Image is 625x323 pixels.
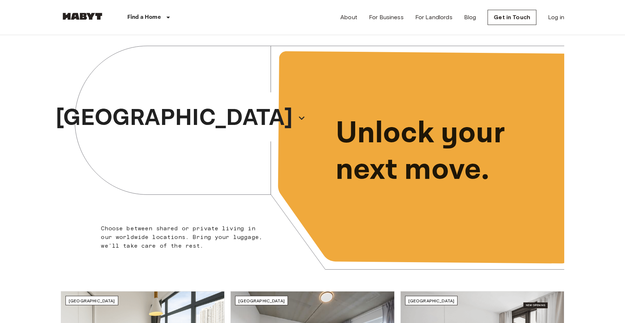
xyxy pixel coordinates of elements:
[101,224,267,250] p: Choose between shared or private living in our worldwide locations. Bring your luggage, we'll tak...
[464,13,476,22] a: Blog
[408,298,455,303] span: [GEOGRAPHIC_DATA]
[369,13,404,22] a: For Business
[56,101,293,135] p: [GEOGRAPHIC_DATA]
[415,13,452,22] a: For Landlords
[336,115,553,188] p: Unlock your next move.
[238,298,285,303] span: [GEOGRAPHIC_DATA]
[61,13,104,20] img: Habyt
[488,10,536,25] a: Get in Touch
[340,13,357,22] a: About
[127,13,161,22] p: Find a Home
[69,298,115,303] span: [GEOGRAPHIC_DATA]
[53,98,309,138] button: [GEOGRAPHIC_DATA]
[548,13,564,22] a: Log in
